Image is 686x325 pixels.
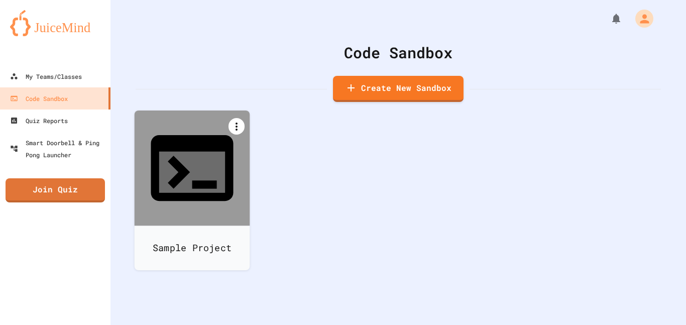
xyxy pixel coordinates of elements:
a: Sample Project [135,111,250,270]
img: logo-orange.svg [10,10,100,36]
div: Smart Doorbell & Ping Pong Launcher [10,137,106,161]
a: Create New Sandbox [333,76,464,102]
div: Code Sandbox [10,92,68,104]
div: My Account [625,7,656,30]
div: My Teams/Classes [10,70,82,82]
div: Quiz Reports [10,115,68,127]
div: Code Sandbox [136,41,661,64]
div: Sample Project [135,226,250,270]
a: Join Quiz [6,178,105,202]
div: My Notifications [592,10,625,27]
